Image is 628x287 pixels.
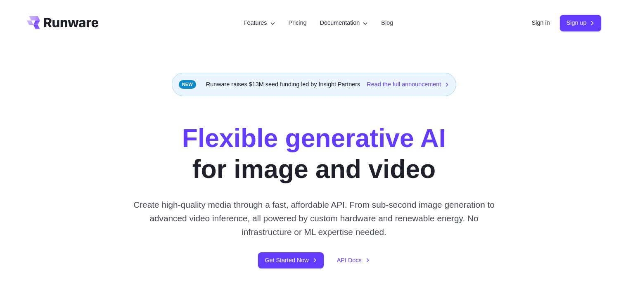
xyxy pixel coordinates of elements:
label: Features [244,18,275,28]
a: Blog [381,18,393,28]
a: Pricing [289,18,307,28]
a: Get Started Now [258,252,323,268]
label: Documentation [320,18,368,28]
h1: for image and video [182,123,446,185]
a: Read the full announcement [367,80,449,89]
strong: Flexible generative AI [182,123,446,152]
a: Sign in [532,18,550,28]
a: API Docs [337,256,370,265]
a: Go to / [27,16,99,29]
div: Runware raises $13M seed funding led by Insight Partners [172,73,457,96]
p: Create high-quality media through a fast, affordable API. From sub-second image generation to adv... [130,198,498,239]
a: Sign up [560,15,602,31]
